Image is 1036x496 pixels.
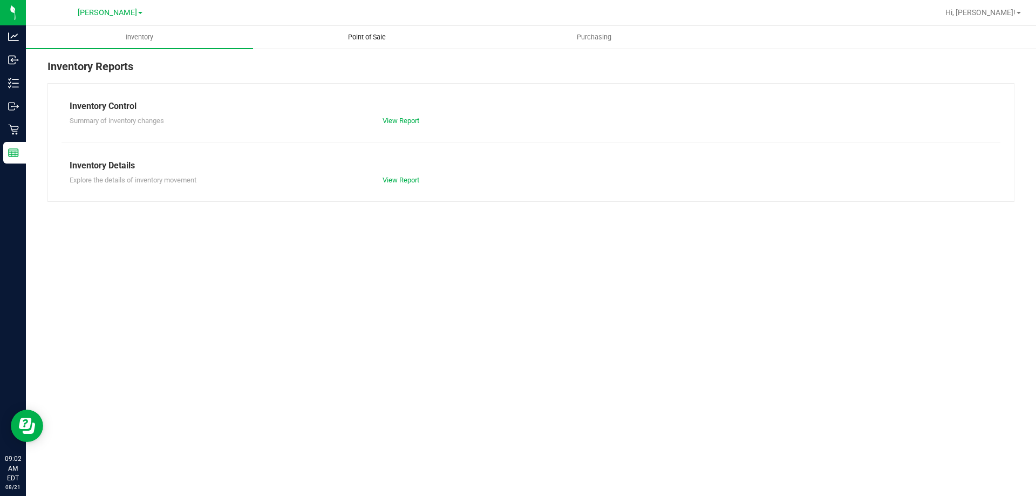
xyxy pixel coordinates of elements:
[945,8,1015,17] span: Hi, [PERSON_NAME]!
[70,100,992,113] div: Inventory Control
[8,147,19,158] inline-svg: Reports
[333,32,400,42] span: Point of Sale
[480,26,707,49] a: Purchasing
[383,117,419,125] a: View Report
[8,78,19,89] inline-svg: Inventory
[562,32,626,42] span: Purchasing
[5,454,21,483] p: 09:02 AM EDT
[8,31,19,42] inline-svg: Analytics
[383,176,419,184] a: View Report
[111,32,168,42] span: Inventory
[253,26,480,49] a: Point of Sale
[8,101,19,112] inline-svg: Outbound
[70,117,164,125] span: Summary of inventory changes
[26,26,253,49] a: Inventory
[78,8,137,17] span: [PERSON_NAME]
[47,58,1014,83] div: Inventory Reports
[70,176,196,184] span: Explore the details of inventory movement
[8,55,19,65] inline-svg: Inbound
[11,410,43,442] iframe: Resource center
[5,483,21,491] p: 08/21
[8,124,19,135] inline-svg: Retail
[70,159,992,172] div: Inventory Details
